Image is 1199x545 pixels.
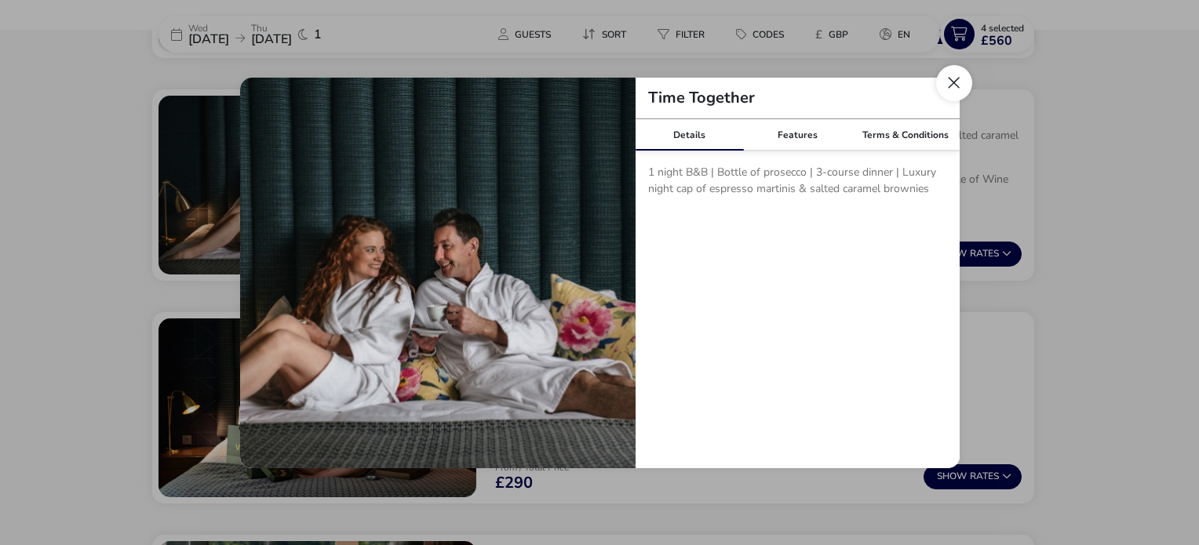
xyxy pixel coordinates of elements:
div: Terms & Conditions [851,119,960,151]
div: tariffDetails [240,78,960,468]
h2: Time Together [636,90,767,106]
button: Close modal [936,65,972,101]
div: Details [636,119,744,151]
p: 1 night B&B | Bottle of prosecco | 3-course dinner | Luxury night cap of espresso martinis & salt... [648,164,947,203]
div: Features [743,119,851,151]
